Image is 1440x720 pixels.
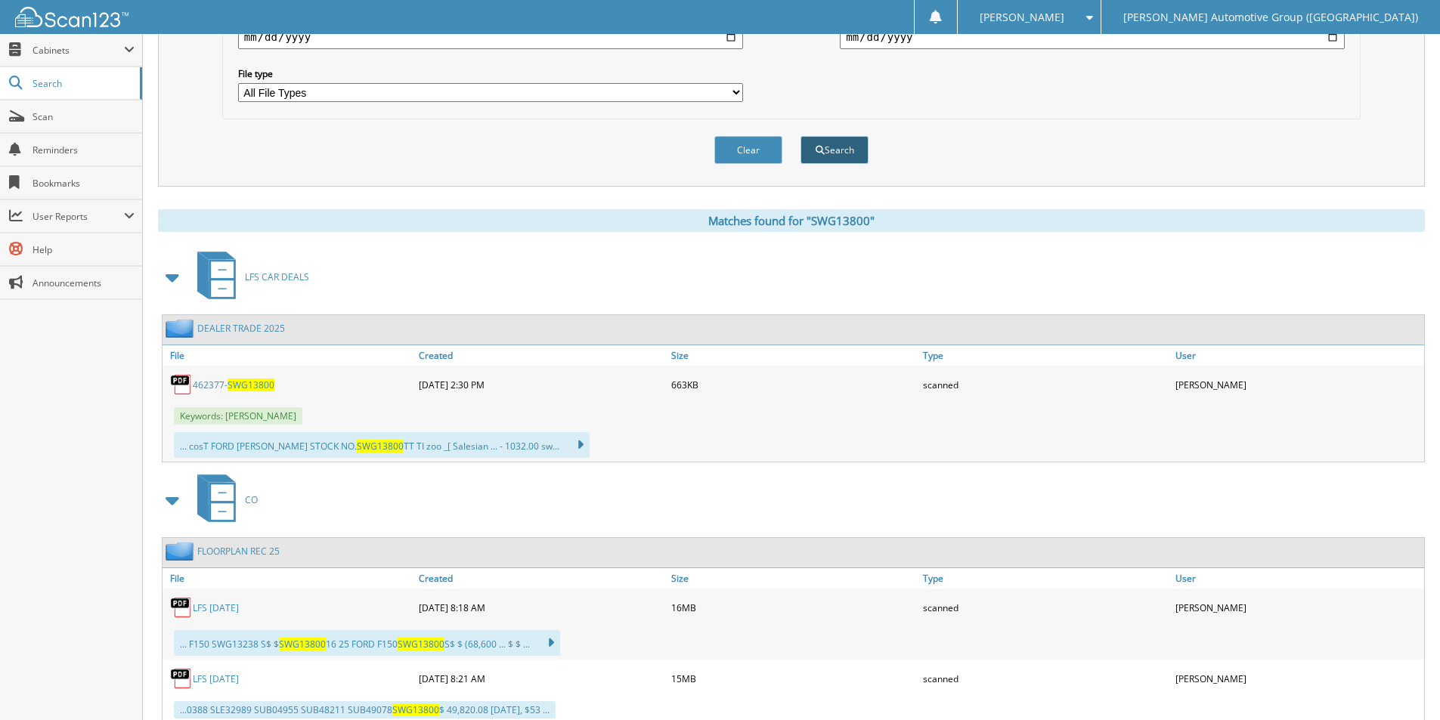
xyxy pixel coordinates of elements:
[163,568,415,589] a: File
[228,379,274,391] span: SWG13800
[357,440,404,453] span: SWG13800
[415,663,667,694] div: [DATE] 8:21 AM
[170,596,193,619] img: PDF.png
[188,247,309,307] a: LFS CAR DEALS
[197,545,280,558] a: FLOORPLAN REC 25
[415,369,667,400] div: [DATE] 2:30 PM
[667,568,920,589] a: Size
[919,345,1172,366] a: Type
[158,209,1425,232] div: Matches found for "SWG13800"
[174,701,556,718] div: ...0388 SLE32989 SUB04955 SUB48211 SUB49078 $ 49,820.08 [DATE], $53 ...
[714,136,782,164] button: Clear
[1172,663,1424,694] div: [PERSON_NAME]
[1172,369,1424,400] div: [PERSON_NAME]
[33,44,124,57] span: Cabinets
[398,638,444,650] span: SWG13800
[238,25,743,49] input: start
[166,542,197,561] img: folder2.png
[1172,345,1424,366] a: User
[1172,568,1424,589] a: User
[197,322,285,335] a: DEALER TRADE 2025
[170,667,193,690] img: PDF.png
[193,379,274,391] a: 462377-SWG13800
[415,568,667,589] a: Created
[33,177,135,190] span: Bookmarks
[163,345,415,366] a: File
[166,319,197,338] img: folder2.png
[667,369,920,400] div: 663KB
[840,25,1345,49] input: end
[33,243,135,256] span: Help
[1172,592,1424,623] div: [PERSON_NAME]
[33,277,135,289] span: Announcements
[245,493,258,506] span: CO
[919,592,1172,623] div: scanned
[415,345,667,366] a: Created
[33,110,135,123] span: Scan
[245,270,309,283] span: LFS CAR DEALS
[174,630,560,656] div: ... F150 SWG13238 S$ $ 16 25 FORD F150 S$ $ (68,600 ... $ $ ...
[193,672,239,685] a: LFS [DATE]
[919,663,1172,694] div: scanned
[33,77,132,90] span: Search
[174,432,590,458] div: ... cosT FORD [PERSON_NAME] STOCK NO. TT TI zoo _[ Salesian ... - 1032.00 sw...
[33,144,135,156] span: Reminders
[193,601,239,614] a: LFS [DATE]
[392,703,439,716] span: SWG13800
[1123,13,1418,22] span: [PERSON_NAME] Automotive Group ([GEOGRAPHIC_DATA])
[667,592,920,623] div: 16MB
[33,210,124,223] span: User Reports
[667,663,920,694] div: 15MB
[919,568,1172,589] a: Type
[238,67,743,80] label: File type
[174,407,302,425] span: Keywords: [PERSON_NAME]
[188,470,258,530] a: CO
[415,592,667,623] div: [DATE] 8:18 AM
[667,345,920,366] a: Size
[279,638,326,650] span: SWG13800
[980,13,1064,22] span: [PERSON_NAME]
[919,369,1172,400] div: scanned
[15,7,129,27] img: scan123-logo-white.svg
[1364,647,1440,720] iframe: Chat Widget
[170,373,193,396] img: PDF.png
[801,136,869,164] button: Search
